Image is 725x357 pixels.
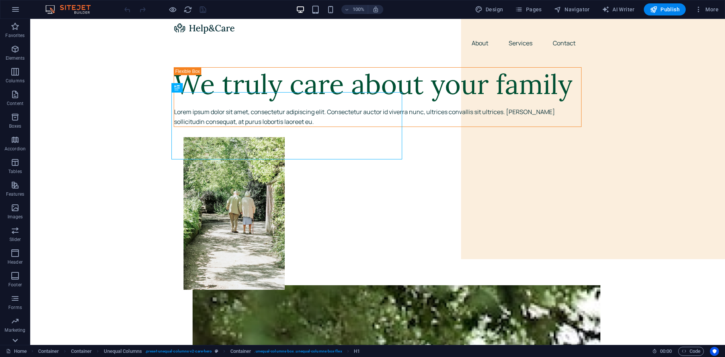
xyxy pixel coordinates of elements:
span: Click to select. Double-click to edit [354,347,360,356]
span: 00 00 [660,347,672,356]
button: Design [472,3,506,15]
span: Navigator [554,6,590,13]
span: . preset-unequal-columns-v2-care-hero [145,347,212,356]
p: Elements [6,55,25,61]
p: Favorites [5,32,25,39]
button: Navigator [551,3,593,15]
div: Design (Ctrl+Alt+Y) [472,3,506,15]
p: Content [7,100,23,107]
p: Slider [9,236,21,243]
span: Click to select. Double-click to edit [71,347,92,356]
button: Code [678,347,704,356]
span: AI Writer [602,6,635,13]
p: Boxes [9,123,22,129]
span: . unequal-columns-box .unequal-columns-box-flex [254,347,342,356]
i: This element is a customizable preset [215,349,218,353]
p: Columns [6,78,25,84]
h6: Session time [652,347,672,356]
span: : [665,348,666,354]
p: Footer [8,282,22,288]
i: On resize automatically adjust zoom level to fit chosen device. [372,6,379,13]
span: Pages [515,6,541,13]
img: Editor Logo [43,5,100,14]
button: Click here to leave preview mode and continue editing [168,5,177,14]
span: Design [475,6,503,13]
h6: 100% [353,5,365,14]
span: More [695,6,719,13]
i: Reload page [184,5,192,14]
p: Accordion [5,146,26,152]
span: Click to select. Double-click to edit [38,347,59,356]
p: Tables [8,168,22,175]
button: AI Writer [599,3,638,15]
p: Forms [8,304,22,311]
a: Click to cancel selection. Double-click to open Pages [6,347,27,356]
button: More [692,3,722,15]
p: Header [8,259,23,265]
span: Click to select. Double-click to edit [104,347,142,356]
span: Click to select. Double-click to edit [230,347,251,356]
p: Features [6,191,24,197]
p: Images [8,214,23,220]
span: Code [682,347,700,356]
button: 100% [341,5,368,14]
span: Publish [650,6,680,13]
button: reload [183,5,192,14]
p: Marketing [5,327,25,333]
button: Publish [644,3,686,15]
button: Pages [512,3,545,15]
nav: breadcrumb [38,347,360,356]
button: Usercentrics [710,347,719,356]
